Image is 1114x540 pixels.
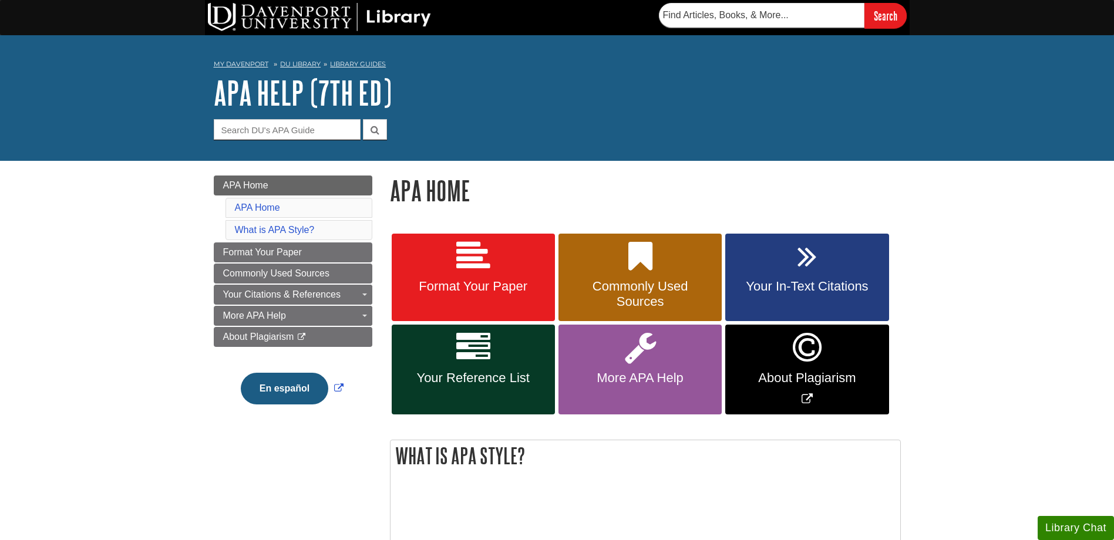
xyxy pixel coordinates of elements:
a: DU Library [280,60,321,68]
span: More APA Help [223,310,286,320]
span: Commonly Used Sources [567,279,713,309]
h1: APA Home [390,176,901,205]
a: Commonly Used Sources [214,264,372,283]
a: Your Citations & References [214,285,372,305]
span: APA Home [223,180,268,190]
span: Format Your Paper [223,247,302,257]
i: This link opens in a new window [297,333,307,341]
a: Link opens in new window [725,325,888,414]
a: What is APA Style? [235,225,315,235]
a: My Davenport [214,59,268,69]
a: Commonly Used Sources [558,234,722,322]
a: Format Your Paper [392,234,555,322]
span: Your Citations & References [223,289,341,299]
span: Your In-Text Citations [734,279,880,294]
a: Link opens in new window [238,383,346,393]
a: APA Home [214,176,372,195]
a: More APA Help [214,306,372,326]
span: Commonly Used Sources [223,268,329,278]
button: Library Chat [1038,516,1114,540]
span: About Plagiarism [734,370,880,386]
a: Format Your Paper [214,242,372,262]
h2: What is APA Style? [391,440,900,471]
input: Find Articles, Books, & More... [659,3,864,28]
a: About Plagiarism [214,327,372,347]
span: About Plagiarism [223,332,294,342]
nav: breadcrumb [214,56,901,75]
a: More APA Help [558,325,722,414]
input: Search [864,3,907,28]
div: Guide Page Menu [214,176,372,424]
button: En español [241,373,328,404]
a: Your Reference List [392,325,555,414]
form: Searches DU Library's articles, books, and more [659,3,907,28]
a: Library Guides [330,60,386,68]
img: DU Library [208,3,431,31]
span: Format Your Paper [400,279,546,294]
input: Search DU's APA Guide [214,119,361,140]
span: Your Reference List [400,370,546,386]
span: More APA Help [567,370,713,386]
a: Your In-Text Citations [725,234,888,322]
a: APA Home [235,203,280,212]
a: APA Help (7th Ed) [214,75,392,111]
